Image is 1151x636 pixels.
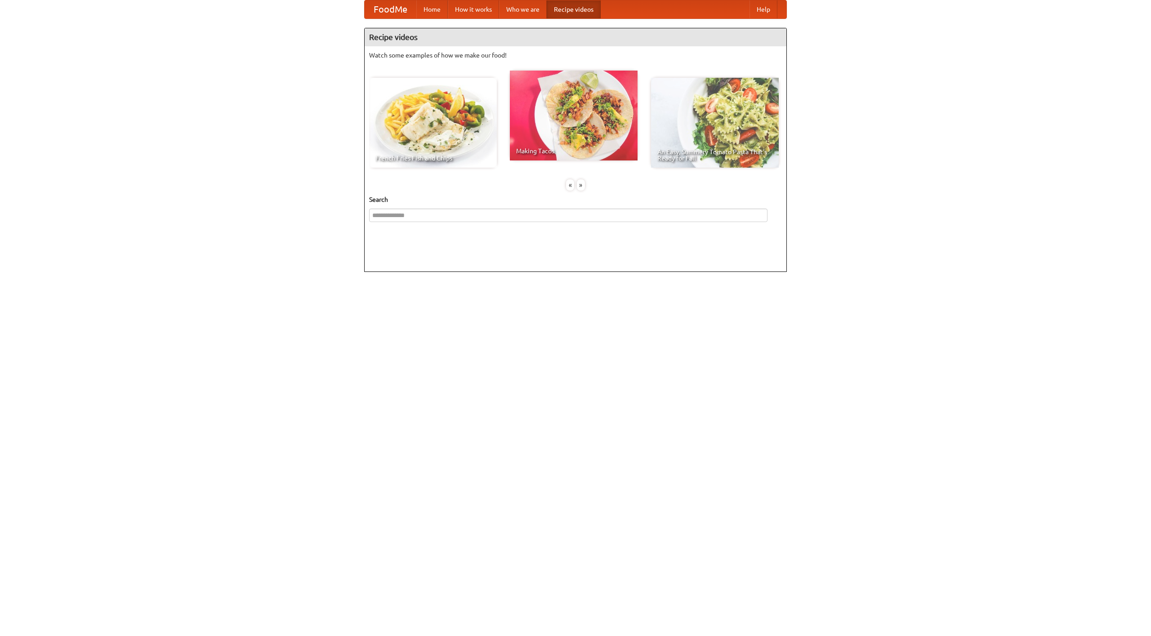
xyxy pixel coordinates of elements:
[566,179,574,191] div: «
[369,51,782,60] p: Watch some examples of how we make our food!
[577,179,585,191] div: »
[365,28,786,46] h4: Recipe videos
[369,195,782,204] h5: Search
[375,155,491,161] span: French Fries Fish and Chips
[510,71,638,160] a: Making Tacos
[547,0,601,18] a: Recipe videos
[749,0,777,18] a: Help
[448,0,499,18] a: How it works
[365,0,416,18] a: FoodMe
[369,78,497,168] a: French Fries Fish and Chips
[516,148,631,154] span: Making Tacos
[416,0,448,18] a: Home
[499,0,547,18] a: Who we are
[651,78,779,168] a: An Easy, Summery Tomato Pasta That's Ready for Fall
[657,149,772,161] span: An Easy, Summery Tomato Pasta That's Ready for Fall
